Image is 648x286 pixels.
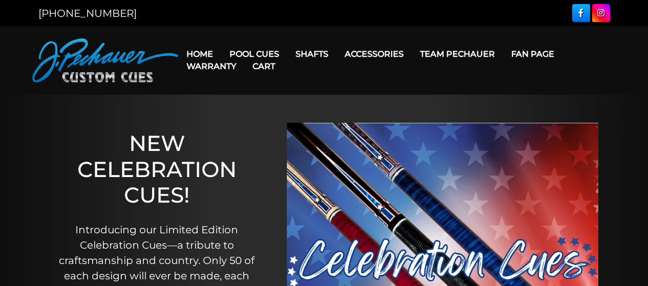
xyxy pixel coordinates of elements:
[244,53,283,79] a: Cart
[32,38,178,82] img: Pechauer Custom Cues
[38,7,137,19] a: [PHONE_NUMBER]
[54,130,260,208] h1: NEW CELEBRATION CUES!
[337,41,412,67] a: Accessories
[221,41,287,67] a: Pool Cues
[178,53,244,79] a: Warranty
[412,41,503,67] a: Team Pechauer
[178,41,221,67] a: Home
[503,41,562,67] a: Fan Page
[287,41,337,67] a: Shafts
